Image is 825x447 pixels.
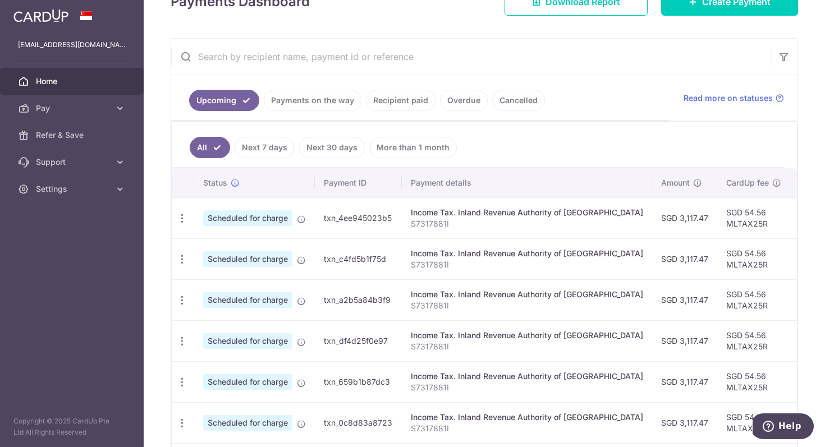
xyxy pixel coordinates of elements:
div: Income Tax. Inland Revenue Authority of [GEOGRAPHIC_DATA] [411,207,643,218]
a: More than 1 month [369,137,457,158]
td: txn_df4d25f0e97 [315,320,402,361]
p: S7317881I [411,382,643,393]
span: Status [203,177,227,188]
td: SGD 3,117.47 [652,320,717,361]
td: SGD 3,117.47 [652,361,717,402]
p: S7317881I [411,341,643,352]
div: Income Tax. Inland Revenue Authority of [GEOGRAPHIC_DATA] [411,289,643,300]
td: SGD 54.56 MLTAX25R [717,361,790,402]
td: txn_c4fd5b1f75d [315,238,402,279]
td: SGD 3,117.47 [652,279,717,320]
img: CardUp [13,9,68,22]
th: Payment details [402,168,652,197]
a: Cancelled [492,90,545,111]
p: [EMAIL_ADDRESS][DOMAIN_NAME] [18,39,126,50]
span: Scheduled for charge [203,210,292,226]
td: SGD 3,117.47 [652,402,717,443]
p: S7317881I [411,300,643,311]
th: Payment ID [315,168,402,197]
input: Search by recipient name, payment id or reference [171,39,771,75]
span: Refer & Save [36,130,110,141]
a: All [190,137,230,158]
a: Next 30 days [299,137,365,158]
td: txn_659b1b87dc3 [315,361,402,402]
div: Income Tax. Inland Revenue Authority of [GEOGRAPHIC_DATA] [411,330,643,341]
a: Payments on the way [264,90,361,111]
div: Income Tax. Inland Revenue Authority of [GEOGRAPHIC_DATA] [411,371,643,382]
span: Scheduled for charge [203,251,292,267]
iframe: Opens a widget where you can find more information [753,413,814,441]
span: Scheduled for charge [203,333,292,349]
td: SGD 3,117.47 [652,238,717,279]
a: Read more on statuses [684,93,784,104]
td: SGD 54.56 MLTAX25R [717,197,790,238]
p: S7317881I [411,423,643,434]
td: SGD 54.56 MLTAX25R [717,279,790,320]
span: Read more on statuses [684,93,773,104]
span: Scheduled for charge [203,415,292,431]
td: SGD 54.56 MLTAX25R [717,402,790,443]
span: Scheduled for charge [203,292,292,308]
span: Scheduled for charge [203,374,292,390]
td: SGD 54.56 MLTAX25R [717,238,790,279]
a: Recipient paid [366,90,436,111]
a: Upcoming [189,90,259,111]
p: S7317881I [411,218,643,229]
p: S7317881I [411,259,643,270]
td: txn_0c8d83a8723 [315,402,402,443]
td: SGD 3,117.47 [652,197,717,238]
span: Pay [36,103,110,114]
td: txn_4ee945023b5 [315,197,402,238]
a: Next 7 days [235,137,295,158]
span: Settings [36,183,110,195]
div: Income Tax. Inland Revenue Authority of [GEOGRAPHIC_DATA] [411,248,643,259]
span: Support [36,156,110,168]
span: Home [36,76,110,87]
div: Income Tax. Inland Revenue Authority of [GEOGRAPHIC_DATA] [411,412,643,423]
td: txn_a2b5a84b3f9 [315,279,402,320]
td: SGD 54.56 MLTAX25R [717,320,790,361]
a: Overdue [440,90,488,111]
span: Amount [661,177,690,188]
span: CardUp fee [726,177,769,188]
